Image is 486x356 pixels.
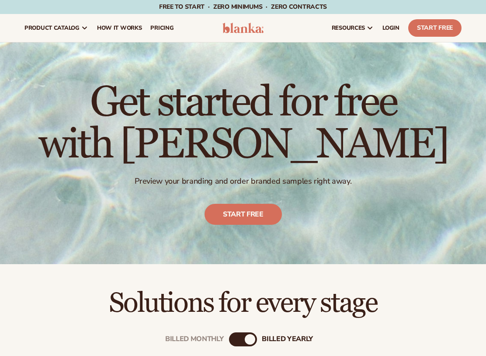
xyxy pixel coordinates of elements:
[382,24,399,31] span: LOGIN
[222,23,263,33] img: logo
[24,24,80,31] span: product catalog
[262,335,313,343] div: billed Yearly
[38,82,448,166] h1: Get started for free with [PERSON_NAME]
[327,14,378,42] a: resources
[146,14,178,42] a: pricing
[24,289,462,318] h2: Solutions for every stage
[93,14,146,42] a: How It Works
[159,3,327,11] span: Free to start · ZERO minimums · ZERO contracts
[38,176,448,186] p: Preview your branding and order branded samples right away.
[165,335,224,343] div: Billed Monthly
[97,24,142,31] span: How It Works
[20,14,93,42] a: product catalog
[205,204,282,225] a: Start free
[332,24,365,31] span: resources
[378,14,404,42] a: LOGIN
[150,24,174,31] span: pricing
[408,19,462,37] a: Start Free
